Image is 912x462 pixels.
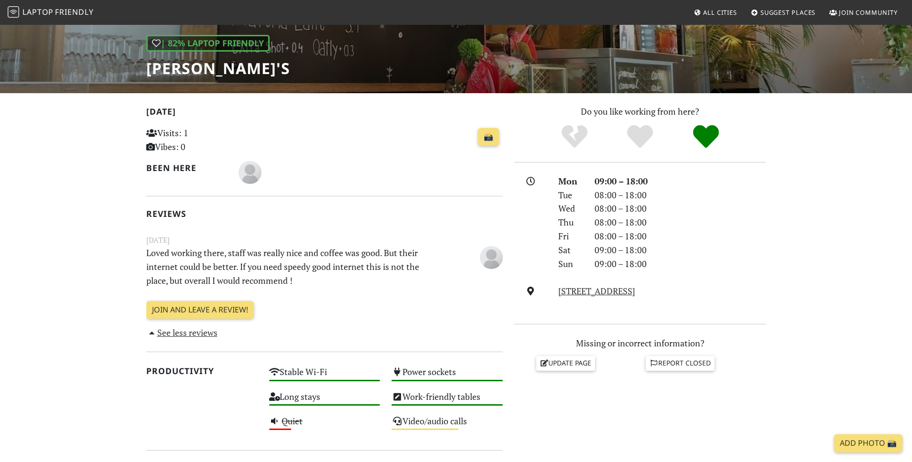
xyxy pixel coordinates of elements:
span: Ana Schmidt [480,250,503,262]
div: Stable Wi-Fi [263,364,386,388]
div: Video/audio calls [386,413,509,438]
span: Join Community [839,8,898,17]
span: Friendly [55,7,93,17]
h2: [DATE] [146,107,503,120]
p: Do you like working from here? [514,105,766,118]
img: blank-535327c66bd565773addf3077783bbfce4b00ec00e9fd257753287c682c7fa38.png [480,246,503,269]
div: Work-friendly tables [386,389,509,413]
h2: Productivity [146,366,258,376]
span: Suggest Places [760,8,816,17]
div: Mon [553,174,589,188]
div: Sat [553,243,589,257]
div: 08:00 – 18:00 [589,202,771,215]
a: See less reviews [146,327,217,338]
p: Visits: 1 Vibes: 0 [146,126,258,154]
h2: Been here [146,163,227,173]
div: Wed [553,202,589,215]
div: Long stays [263,389,386,413]
div: 09:00 – 18:00 [589,257,771,271]
s: Quiet [282,415,303,427]
a: Report closed [646,356,715,370]
div: 08:00 – 18:00 [589,229,771,243]
a: Suggest Places [747,4,820,21]
a: [STREET_ADDRESS] [558,285,635,297]
span: All Cities [703,8,737,17]
div: | 82% Laptop Friendly [146,35,270,52]
span: Ana Schmidt [239,166,261,177]
div: 09:00 – 18:00 [589,243,771,257]
div: Thu [553,215,589,229]
div: Sun [553,257,589,271]
div: Definitely! [673,124,739,150]
a: 📸 [478,128,499,146]
a: Add Photo 📸 [834,434,902,452]
span: Laptop [22,7,54,17]
div: 08:00 – 18:00 [589,215,771,229]
img: LaptopFriendly [8,6,19,18]
a: Join Community [825,4,901,21]
a: Join and leave a review! [146,301,254,319]
div: 08:00 – 18:00 [589,188,771,202]
div: No [542,124,608,150]
img: blank-535327c66bd565773addf3077783bbfce4b00ec00e9fd257753287c682c7fa38.png [239,161,261,184]
p: Missing or incorrect information? [514,336,766,350]
a: All Cities [690,4,741,21]
div: Tue [553,188,589,202]
div: Yes [607,124,673,150]
div: Fri [553,229,589,243]
div: 09:00 – 18:00 [589,174,771,188]
a: LaptopFriendly LaptopFriendly [8,4,94,21]
div: Power sockets [386,364,509,388]
h2: Reviews [146,209,503,219]
a: Update page [536,356,596,370]
small: [DATE] [141,234,509,246]
h1: [PERSON_NAME]'s [146,59,290,77]
p: Loved working there, staff was really nice and coffee was good. But their internet could be bette... [141,246,447,287]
